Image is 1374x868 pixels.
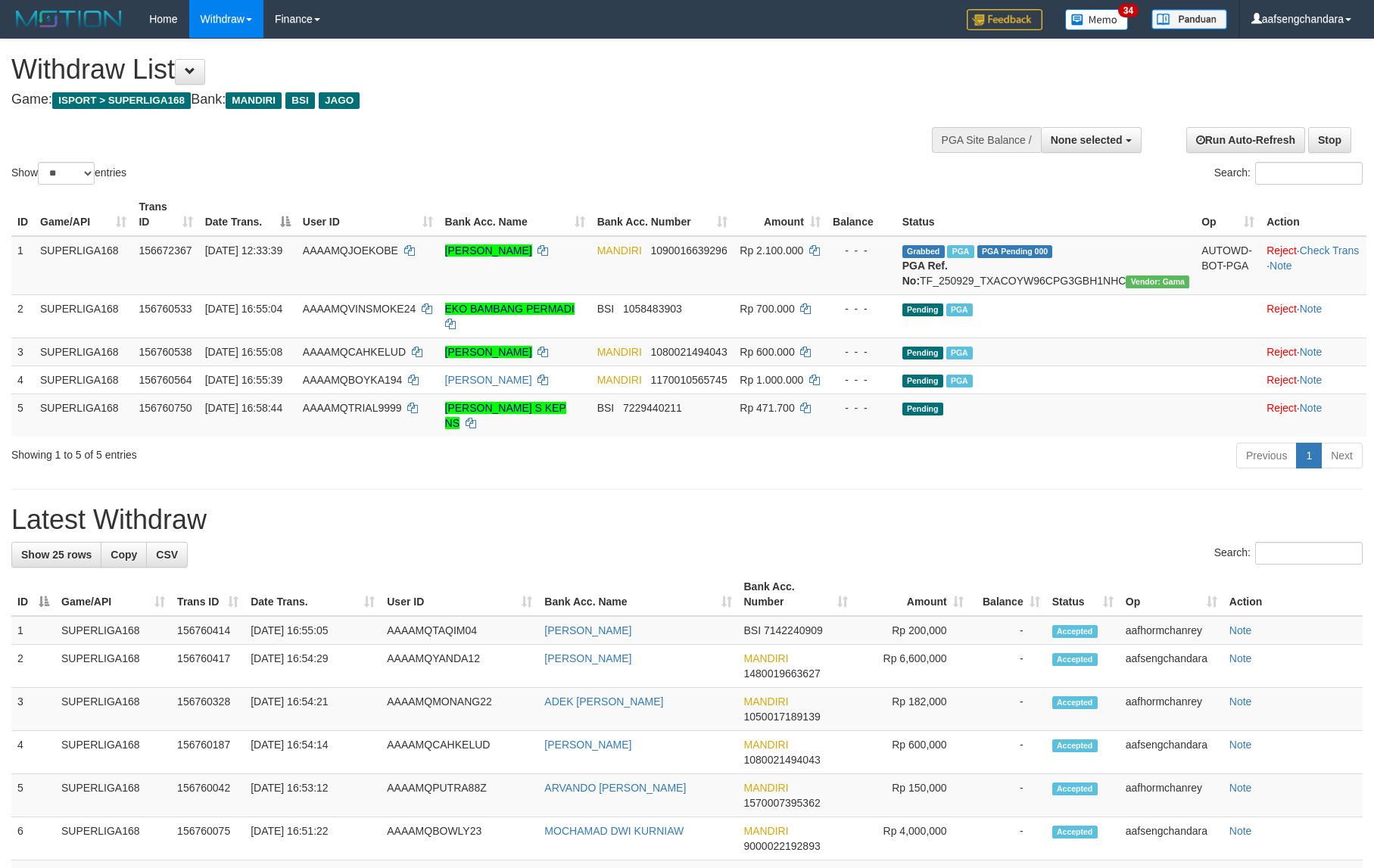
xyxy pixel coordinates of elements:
[381,688,538,731] td: AAAAMQMONANG22
[205,346,282,358] span: [DATE] 16:55:08
[597,303,615,315] span: BSI
[52,92,191,109] span: ISPORT > SUPERLIGA168
[970,817,1046,860] td: -
[156,549,178,561] span: CSV
[946,375,973,387] span: Marked by aafsengchandara
[303,244,398,257] span: AAAAMQJOEKOBE
[139,402,192,414] span: 156760750
[171,688,245,731] td: 156760328
[11,394,34,437] td: 5
[827,193,896,236] th: Balance
[650,346,727,358] span: Copy 1080021494043 to clipboard
[946,347,973,359] span: Marked by aafsengchandara
[381,817,538,860] td: AAAAMQBOWLY23
[740,346,794,358] span: Rp 600.000
[1296,443,1322,468] a: 1
[740,303,794,315] span: Rp 700.000
[297,193,439,236] th: User ID: activate to sort column ascending
[1229,695,1252,708] a: Note
[55,573,171,616] th: Game/API: activate to sort column ascending
[1120,645,1223,688] td: aafsengchandara
[544,739,631,751] a: [PERSON_NAME]
[902,303,943,316] span: Pending
[738,573,854,616] th: Bank Acc. Number: activate to sort column ascending
[1052,782,1098,795] span: Accepted
[1052,625,1098,638] span: Accepted
[744,754,821,766] span: Copy 1080021494043 to clipboard
[205,402,282,414] span: [DATE] 16:58:44
[11,573,55,616] th: ID: activate to sort column descending
[902,403,943,415] span: Pending
[854,817,970,860] td: Rp 4,000,000
[11,193,34,236] th: ID
[744,667,821,680] span: Copy 1480019663627 to clipboard
[139,374,192,386] span: 156760564
[1260,294,1366,338] td: ·
[1229,782,1252,794] a: Note
[171,817,245,860] td: 156760075
[946,303,973,316] span: Marked by aafsengchandara
[1051,134,1123,146] span: None selected
[11,731,55,774] td: 4
[55,731,171,774] td: SUPERLIGA168
[833,301,890,316] div: - - -
[245,688,381,731] td: [DATE] 16:54:21
[1214,542,1363,565] label: Search:
[1120,573,1223,616] th: Op: activate to sort column ascending
[1229,624,1252,636] a: Note
[1229,652,1252,664] a: Note
[744,624,762,636] span: BSI
[11,92,901,107] h4: Game: Bank:
[833,372,890,387] div: - - -
[1300,374,1323,386] a: Note
[1270,260,1292,272] a: Note
[902,375,943,387] span: Pending
[1195,193,1260,236] th: Op: activate to sort column ascending
[734,193,827,236] th: Amount: activate to sort column ascending
[854,774,970,817] td: Rp 150,000
[623,402,682,414] span: Copy 7229440211 to clipboard
[1052,653,1098,666] span: Accepted
[902,347,943,359] span: Pending
[854,616,970,645] td: Rp 200,000
[597,244,642,257] span: MANDIRI
[171,774,245,817] td: 156760042
[245,616,381,645] td: [DATE] 16:55:05
[744,652,789,664] span: MANDIRI
[833,344,890,359] div: - - -
[744,695,789,708] span: MANDIRI
[1300,244,1360,257] a: Check Trans
[205,303,282,315] span: [DATE] 16:55:04
[854,645,970,688] td: Rp 6,600,000
[896,236,1195,295] td: TF_250929_TXACOYW96CPG3GBH1NHC
[744,797,821,809] span: Copy 1570007395362 to clipboard
[11,505,1363,535] h1: Latest Withdraw
[245,817,381,860] td: [DATE] 16:51:22
[1126,275,1189,288] span: Vendor URL: https://trx31.1velocity.biz
[1267,402,1297,414] a: Reject
[439,193,591,236] th: Bank Acc. Name: activate to sort column ascending
[544,624,631,636] a: [PERSON_NAME]
[139,346,192,358] span: 156760538
[101,542,147,568] a: Copy
[854,731,970,774] td: Rp 600,000
[833,243,890,258] div: - - -
[11,817,55,860] td: 6
[381,573,538,616] th: User ID: activate to sort column ascending
[11,616,55,645] td: 1
[902,260,948,287] b: PGA Ref. No:
[1260,338,1366,366] td: ·
[11,162,126,185] label: Show entries
[597,402,615,414] span: BSI
[854,688,970,731] td: Rp 182,000
[896,193,1195,236] th: Status
[11,774,55,817] td: 5
[139,303,192,315] span: 156760533
[1255,162,1363,185] input: Search:
[1065,9,1129,30] img: Button%20Memo.svg
[970,731,1046,774] td: -
[319,92,360,109] span: JAGO
[1120,688,1223,731] td: aafhormchanrey
[932,127,1041,153] div: PGA Site Balance /
[34,338,132,366] td: SUPERLIGA168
